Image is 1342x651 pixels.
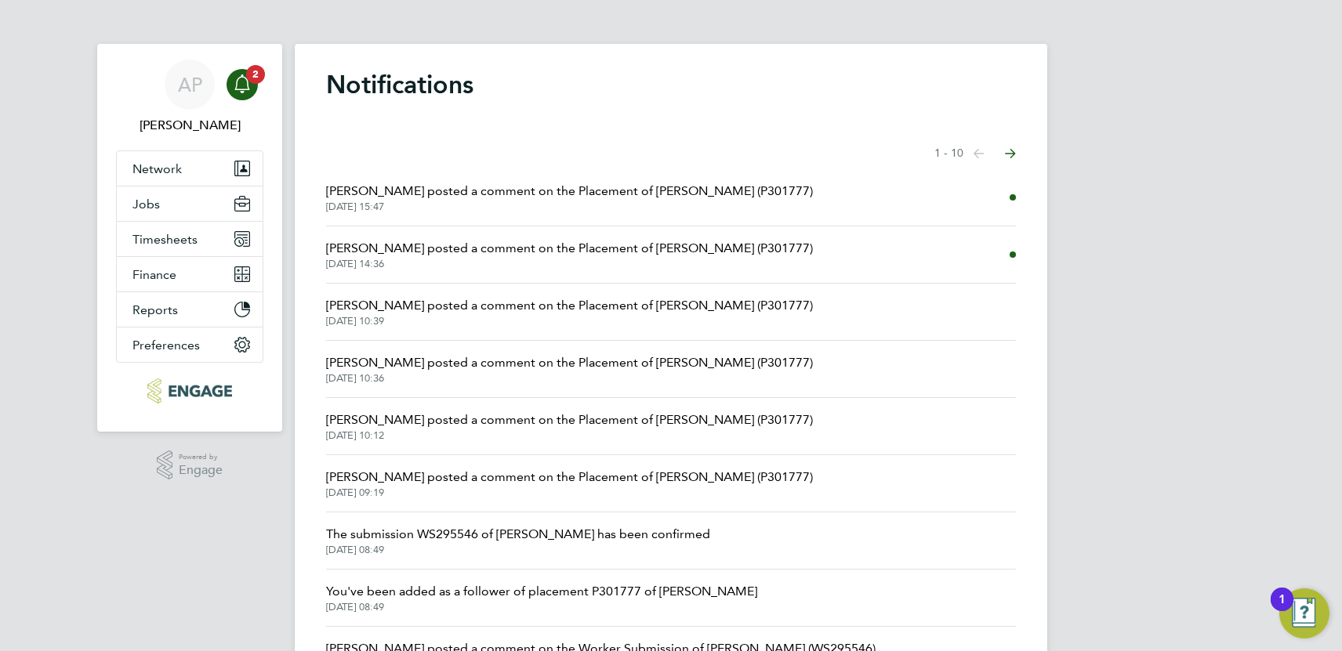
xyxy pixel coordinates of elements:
[246,65,265,84] span: 2
[326,182,813,213] a: [PERSON_NAME] posted a comment on the Placement of [PERSON_NAME] (P301777)[DATE] 15:47
[178,74,202,95] span: AP
[1279,599,1286,620] div: 1
[227,60,258,110] a: 2
[326,353,813,372] span: [PERSON_NAME] posted a comment on the Placement of [PERSON_NAME] (P301777)
[132,197,160,212] span: Jobs
[326,468,813,499] a: [PERSON_NAME] posted a comment on the Placement of [PERSON_NAME] (P301777)[DATE] 09:19
[117,222,263,256] button: Timesheets
[326,239,813,258] span: [PERSON_NAME] posted a comment on the Placement of [PERSON_NAME] (P301777)
[326,601,757,613] span: [DATE] 08:49
[132,232,198,247] span: Timesheets
[132,267,176,282] span: Finance
[326,486,813,499] span: [DATE] 09:19
[326,525,710,544] span: The submission WS295546 of [PERSON_NAME] has been confirmed
[1279,588,1329,638] button: Open Resource Center, 1 new notification
[326,582,757,601] span: You've been added as a follower of placement P301777 of [PERSON_NAME]
[116,116,263,135] span: Amber Pollard
[132,302,178,317] span: Reports
[326,182,813,201] span: [PERSON_NAME] posted a comment on the Placement of [PERSON_NAME] (P301777)
[147,378,231,403] img: tr2rec-logo-retina.png
[117,292,263,327] button: Reports
[326,315,813,327] span: [DATE] 10:39
[132,338,200,353] span: Preferences
[326,468,813,486] span: [PERSON_NAME] posted a comment on the Placement of [PERSON_NAME] (P301777)
[117,257,263,291] button: Finance
[326,353,813,385] a: [PERSON_NAME] posted a comment on the Placement of [PERSON_NAME] (P301777)[DATE] 10:36
[132,161,182,176] span: Network
[117,186,263,221] button: Jobs
[326,429,813,442] span: [DATE] 10:12
[326,239,813,270] a: [PERSON_NAME] posted a comment on the Placement of [PERSON_NAME] (P301777)[DATE] 14:36
[116,60,263,135] a: AP[PERSON_NAME]
[326,525,710,556] a: The submission WS295546 of [PERSON_NAME] has been confirmed[DATE] 08:49
[326,372,813,385] span: [DATE] 10:36
[326,258,813,270] span: [DATE] 14:36
[326,69,1016,100] h1: Notifications
[117,151,263,186] button: Network
[934,146,963,161] span: 1 - 10
[179,464,223,477] span: Engage
[326,410,813,429] span: [PERSON_NAME] posted a comment on the Placement of [PERSON_NAME] (P301777)
[179,450,223,464] span: Powered by
[326,410,813,442] a: [PERSON_NAME] posted a comment on the Placement of [PERSON_NAME] (P301777)[DATE] 10:12
[326,296,813,315] span: [PERSON_NAME] posted a comment on the Placement of [PERSON_NAME] (P301777)
[116,378,263,403] a: Go to home page
[934,138,1016,169] nav: Select page of notifications list
[326,582,757,613] a: You've been added as a follower of placement P301777 of [PERSON_NAME][DATE] 08:49
[326,201,813,213] span: [DATE] 15:47
[326,296,813,327] a: [PERSON_NAME] posted a comment on the Placement of [PERSON_NAME] (P301777)[DATE] 10:39
[157,450,223,480] a: Powered byEngage
[117,327,263,362] button: Preferences
[326,544,710,556] span: [DATE] 08:49
[97,44,282,432] nav: Main navigation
